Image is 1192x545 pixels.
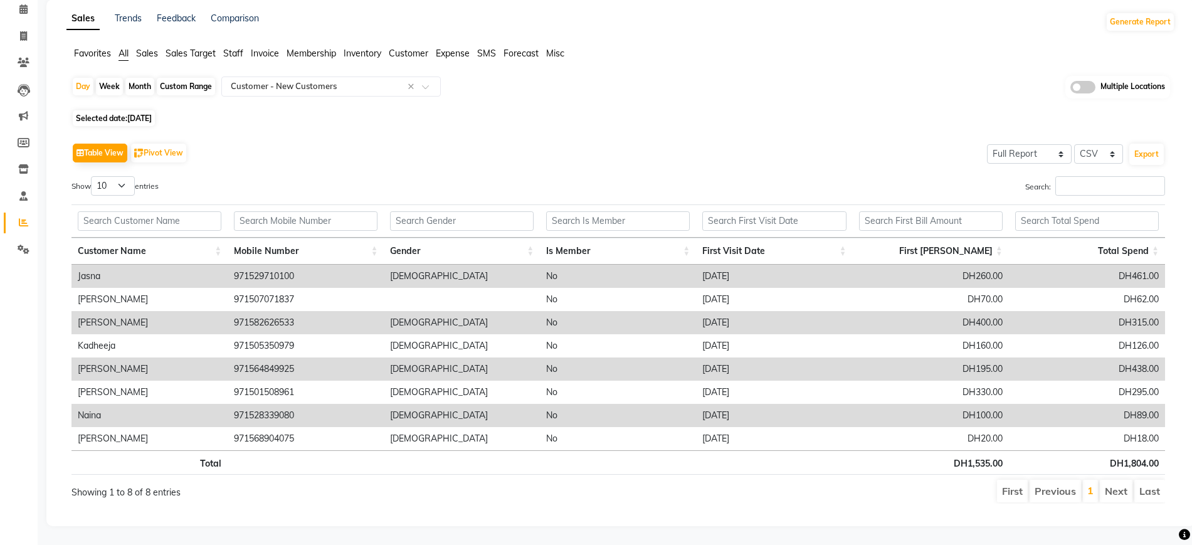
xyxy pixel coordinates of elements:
td: [DATE] [696,288,852,311]
td: No [540,311,696,334]
td: DH315.00 [1009,311,1165,334]
td: [PERSON_NAME] [71,381,228,404]
span: SMS [477,48,496,59]
input: Search Mobile Number [234,211,377,231]
a: Feedback [157,13,196,24]
td: 971568904075 [228,427,384,450]
input: Search First Visit Date [702,211,846,231]
button: Table View [73,144,127,162]
td: [DATE] [696,427,852,450]
td: [DEMOGRAPHIC_DATA] [384,311,540,334]
button: Export [1129,144,1164,165]
td: 971528339080 [228,404,384,427]
td: DH126.00 [1009,334,1165,357]
td: [DATE] [696,404,852,427]
td: No [540,288,696,311]
td: [DEMOGRAPHIC_DATA] [384,265,540,288]
td: No [540,381,696,404]
th: DH1,535.00 [853,450,1009,475]
span: Customer [389,48,428,59]
td: [PERSON_NAME] [71,288,228,311]
td: [DATE] [696,311,852,334]
td: DH18.00 [1009,427,1165,450]
td: 971501508961 [228,381,384,404]
td: [DATE] [696,357,852,381]
th: First Visit Date: activate to sort column ascending [696,238,852,265]
th: DH1,804.00 [1009,450,1165,475]
span: Favorites [74,48,111,59]
th: Is Member: activate to sort column ascending [540,238,696,265]
td: DH195.00 [853,357,1009,381]
label: Search: [1025,176,1165,196]
span: Staff [223,48,243,59]
td: DH70.00 [853,288,1009,311]
input: Search Is Member [546,211,690,231]
th: Total [71,450,228,475]
td: DH461.00 [1009,265,1165,288]
td: No [540,427,696,450]
input: Search Gender [390,211,534,231]
th: First Bill Amount: activate to sort column ascending [853,238,1009,265]
span: [DATE] [127,114,152,123]
th: Customer Name: activate to sort column ascending [71,238,228,265]
td: DH295.00 [1009,381,1165,404]
td: Naina [71,404,228,427]
td: [DEMOGRAPHIC_DATA] [384,381,540,404]
td: 971564849925 [228,357,384,381]
td: 971505350979 [228,334,384,357]
td: DH330.00 [853,381,1009,404]
td: Jasna [71,265,228,288]
span: Selected date: [73,110,155,126]
td: [DEMOGRAPHIC_DATA] [384,334,540,357]
td: 971582626533 [228,311,384,334]
td: No [540,404,696,427]
span: Misc [546,48,564,59]
span: Clear all [408,80,418,93]
label: Show entries [71,176,159,196]
button: Generate Report [1107,13,1174,31]
td: Kadheeja [71,334,228,357]
th: Mobile Number: activate to sort column ascending [228,238,384,265]
td: [DATE] [696,265,852,288]
td: DH100.00 [853,404,1009,427]
button: Pivot View [131,144,186,162]
td: DH62.00 [1009,288,1165,311]
td: DH20.00 [853,427,1009,450]
td: DH438.00 [1009,357,1165,381]
td: [PERSON_NAME] [71,311,228,334]
td: No [540,357,696,381]
th: Gender: activate to sort column ascending [384,238,540,265]
input: Search Customer Name [78,211,221,231]
span: Inventory [344,48,381,59]
a: Comparison [211,13,259,24]
td: DH160.00 [853,334,1009,357]
td: No [540,334,696,357]
span: All [119,48,129,59]
td: [DATE] [696,334,852,357]
td: [DEMOGRAPHIC_DATA] [384,404,540,427]
td: [DEMOGRAPHIC_DATA] [384,357,540,381]
span: Invoice [251,48,279,59]
div: Week [96,78,123,95]
th: Total Spend: activate to sort column ascending [1009,238,1165,265]
a: 1 [1087,484,1094,497]
input: Search First Bill Amount [859,211,1003,231]
div: Showing 1 to 8 of 8 entries [71,479,516,499]
div: Day [73,78,93,95]
div: Custom Range [157,78,215,95]
td: DH89.00 [1009,404,1165,427]
span: Sales [136,48,158,59]
span: Sales Target [166,48,216,59]
span: Forecast [504,48,539,59]
td: [DEMOGRAPHIC_DATA] [384,427,540,450]
td: DH400.00 [853,311,1009,334]
input: Search Total Spend [1015,211,1159,231]
td: 971529710100 [228,265,384,288]
a: Trends [115,13,142,24]
td: [DATE] [696,381,852,404]
div: Month [125,78,154,95]
td: DH260.00 [853,265,1009,288]
a: Sales [66,8,100,30]
span: Membership [287,48,336,59]
td: [PERSON_NAME] [71,427,228,450]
